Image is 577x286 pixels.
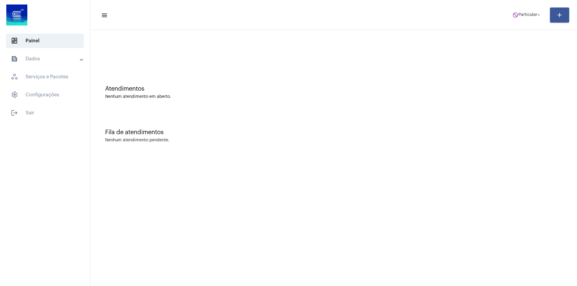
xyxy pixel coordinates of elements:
[6,88,84,102] span: Configurações
[105,86,562,92] div: Atendimentos
[11,55,80,62] mat-panel-title: Dados
[5,3,29,27] img: d4669ae0-8c07-2337-4f67-34b0df7f5ae4.jpeg
[11,109,18,116] mat-icon: sidenav icon
[105,138,169,143] div: Nenhum atendimento pendente.
[518,13,537,17] span: Particular
[11,55,18,62] mat-icon: sidenav icon
[6,34,84,48] span: Painel
[11,37,18,44] span: sidenav icon
[11,73,18,80] span: sidenav icon
[536,12,542,18] mat-icon: arrow_drop_down
[512,12,518,18] mat-icon: do_not_disturb
[6,106,84,120] span: Sair
[11,91,18,98] span: sidenav icon
[556,11,563,19] mat-icon: add
[6,70,84,84] span: Serviços e Pacotes
[509,9,545,21] button: Particular
[101,12,107,19] mat-icon: sidenav icon
[4,52,90,66] mat-expansion-panel-header: sidenav iconDados
[105,129,562,136] div: Fila de atendimentos
[105,95,562,99] div: Nenhum atendimento em aberto.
